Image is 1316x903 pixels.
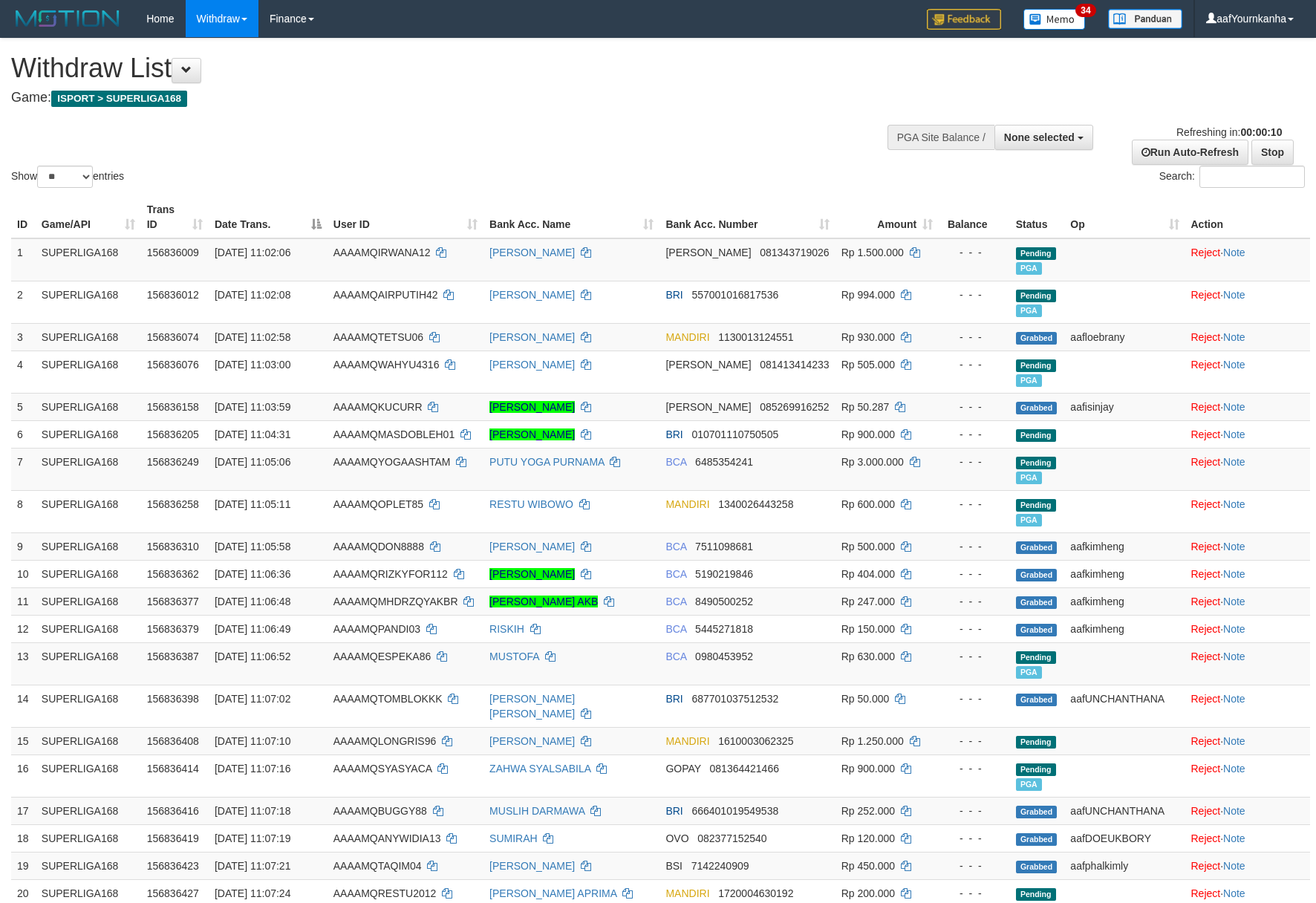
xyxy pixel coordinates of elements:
[841,735,904,747] span: Rp 1.250.000
[147,428,199,440] span: 156836205
[215,651,290,662] span: [DATE] 11:06:52
[1223,247,1245,258] a: Note
[1016,359,1056,372] span: Pending
[11,420,36,448] td: 6
[489,247,575,258] a: [PERSON_NAME]
[760,247,829,258] span: Copy 081343719026 to clipboard
[51,91,187,107] span: ISPORT > SUPERLIGA168
[36,754,141,797] td: SUPERLIGA168
[333,735,437,747] span: AAAAMQLONGRIS96
[1064,393,1185,420] td: aafisinjay
[147,568,199,580] span: 156836362
[11,196,36,238] th: ID
[665,456,686,468] span: BCA
[11,642,36,685] td: 13
[11,323,36,351] td: 3
[1185,587,1311,615] td: ·
[215,832,290,844] span: [DATE] 11:07:19
[1240,126,1282,138] strong: 00:00:10
[1132,140,1248,165] a: Run Auto-Refresh
[36,560,141,587] td: SUPERLIGA168
[1016,736,1056,749] span: Pending
[945,427,1003,442] div: - - -
[1223,693,1245,705] a: Note
[1185,532,1311,560] td: ·
[1191,693,1221,705] a: Reject
[1016,374,1042,387] span: Marked by aafheankoy
[1185,560,1311,587] td: ·
[1191,805,1221,817] a: Reject
[1064,560,1185,587] td: aafkimheng
[147,289,199,301] span: 156836012
[11,53,862,83] h1: Withdraw List
[945,831,1003,846] div: - - -
[665,498,709,510] span: MANDIRI
[489,763,590,775] a: ZAHWA SYALSABILA
[11,727,36,754] td: 15
[147,456,199,468] span: 156836249
[1223,498,1245,510] a: Note
[945,803,1003,818] div: - - -
[36,615,141,642] td: SUPERLIGA168
[209,196,328,238] th: Date Trans.: activate to sort column descending
[489,651,539,662] a: MUSTOFA
[11,393,36,420] td: 5
[1223,832,1245,844] a: Note
[665,623,686,635] span: BCA
[665,805,683,817] span: BRI
[1191,456,1221,468] a: Reject
[1223,623,1245,635] a: Note
[147,832,199,844] span: 156836419
[695,623,753,635] span: Copy 5445271818 to clipboard
[36,420,141,448] td: SUPERLIGA168
[1004,131,1075,143] span: None selected
[1064,196,1185,238] th: Op: activate to sort column ascending
[1016,304,1042,317] span: Marked by aafheankoy
[945,497,1003,512] div: - - -
[760,401,829,413] span: Copy 085269916252 to clipboard
[1064,323,1185,351] td: aafloebrany
[11,797,36,824] td: 17
[841,568,895,580] span: Rp 404.000
[215,456,290,468] span: [DATE] 11:05:06
[841,763,895,775] span: Rp 900.000
[489,541,575,552] a: [PERSON_NAME]
[841,805,895,817] span: Rp 252.000
[841,693,890,705] span: Rp 50.000
[333,331,423,343] span: AAAAMQTETSU06
[215,359,290,371] span: [DATE] 11:03:00
[1016,651,1056,664] span: Pending
[1191,860,1221,872] a: Reject
[1010,196,1065,238] th: Status
[215,568,290,580] span: [DATE] 11:06:36
[1191,651,1221,662] a: Reject
[691,289,778,301] span: Copy 557001016817536 to clipboard
[1016,569,1058,581] span: Grabbed
[665,331,709,343] span: MANDIRI
[1223,428,1245,440] a: Note
[665,693,683,705] span: BRI
[1176,126,1282,138] span: Refreshing in:
[11,351,36,393] td: 4
[835,196,939,238] th: Amount: activate to sort column ascending
[1223,456,1245,468] a: Note
[215,693,290,705] span: [DATE] 11:07:02
[718,331,793,343] span: Copy 1130013124551 to clipboard
[1185,196,1311,238] th: Action
[11,587,36,615] td: 11
[841,428,895,440] span: Rp 900.000
[1223,763,1245,775] a: Note
[841,456,904,468] span: Rp 3.000.000
[945,357,1003,372] div: - - -
[215,735,290,747] span: [DATE] 11:07:10
[36,351,141,393] td: SUPERLIGA168
[945,622,1003,636] div: - - -
[945,691,1003,706] div: - - -
[718,735,793,747] span: Copy 1610003062325 to clipboard
[489,359,575,371] a: [PERSON_NAME]
[695,541,753,552] span: Copy 7511098681 to clipboard
[489,860,575,872] a: [PERSON_NAME]
[147,651,199,662] span: 156836387
[994,125,1093,150] button: None selected
[1016,472,1042,484] span: Marked by aafsoycanthlai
